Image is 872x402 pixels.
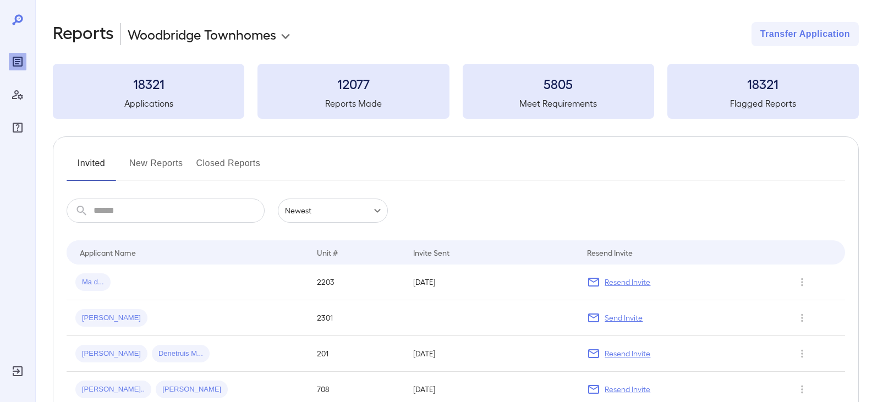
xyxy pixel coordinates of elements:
p: Send Invite [605,312,643,323]
p: Resend Invite [605,277,650,288]
h5: Meet Requirements [463,97,654,110]
span: Ma d... [75,277,111,288]
td: 2203 [308,265,405,300]
div: Unit # [317,246,338,259]
div: Invite Sent [413,246,449,259]
div: Reports [9,53,26,70]
span: [PERSON_NAME] [75,349,147,359]
button: Row Actions [793,273,811,291]
p: Woodbridge Townhomes [128,25,276,43]
div: FAQ [9,119,26,136]
button: Row Actions [793,381,811,398]
h3: 5805 [463,75,654,92]
h3: 18321 [667,75,859,92]
button: Row Actions [793,309,811,327]
div: Applicant Name [80,246,136,259]
span: [PERSON_NAME].. [75,384,151,395]
button: Transfer Application [752,22,859,46]
p: Resend Invite [605,384,650,395]
h3: 12077 [257,75,449,92]
td: [DATE] [404,265,578,300]
td: [DATE] [404,336,578,372]
summary: 18321Applications12077Reports Made5805Meet Requirements18321Flagged Reports [53,64,859,119]
div: Newest [278,199,388,223]
div: Resend Invite [587,246,633,259]
h2: Reports [53,22,114,46]
span: [PERSON_NAME] [156,384,228,395]
td: 2301 [308,300,405,336]
button: New Reports [129,155,183,181]
h5: Reports Made [257,97,449,110]
h3: 18321 [53,75,244,92]
span: [PERSON_NAME] [75,313,147,323]
div: Log Out [9,362,26,380]
h5: Flagged Reports [667,97,859,110]
button: Closed Reports [196,155,261,181]
div: Manage Users [9,86,26,103]
td: 201 [308,336,405,372]
button: Invited [67,155,116,181]
button: Row Actions [793,345,811,362]
span: Denetruis M... [152,349,210,359]
h5: Applications [53,97,244,110]
p: Resend Invite [605,348,650,359]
